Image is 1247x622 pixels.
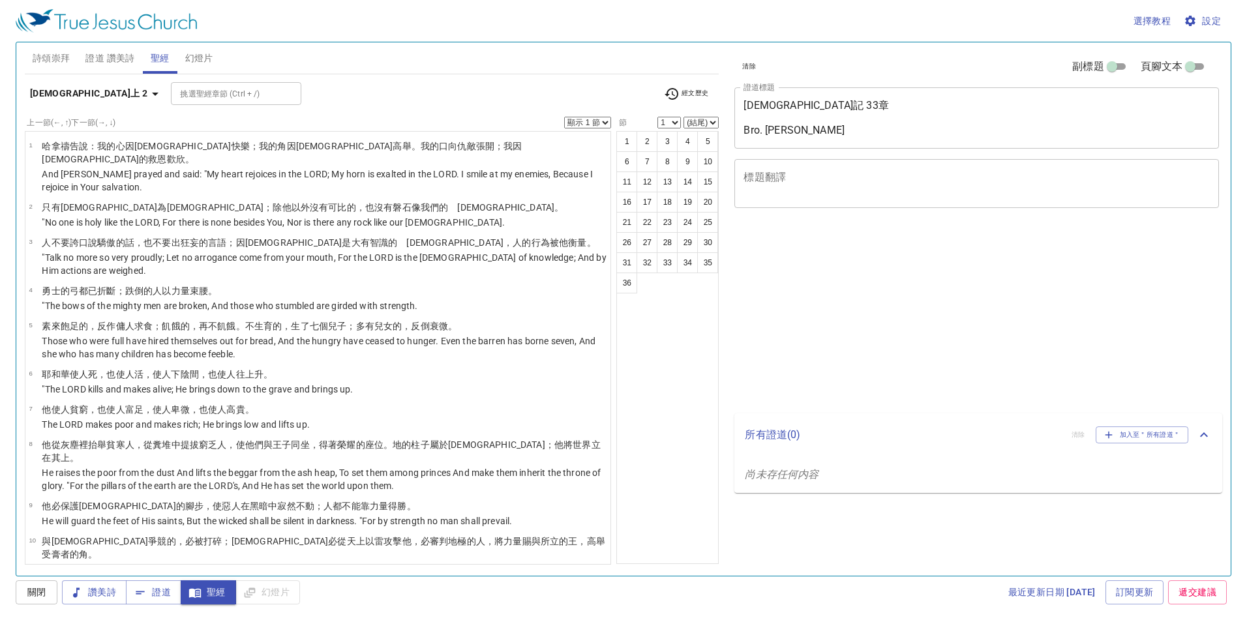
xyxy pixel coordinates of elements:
[310,321,457,331] wh3205: 七個
[181,580,236,604] button: 聖經
[143,369,273,379] wh2421: ，使人下
[616,192,637,213] button: 16
[85,50,134,67] span: 證道 讚美詩
[637,232,657,253] button: 27
[637,212,657,233] button: 22
[729,222,1124,408] iframe: from-child
[97,237,595,248] wh1696: 驕傲
[388,237,596,248] wh1844: 的 [DEMOGRAPHIC_DATA]
[199,369,273,379] wh7585: ，也使人往上升
[25,81,168,106] button: [DEMOGRAPHIC_DATA]上 2
[190,404,254,415] wh8213: ，也
[42,549,97,559] wh7311: 受膏者
[42,299,417,312] p: "The bows of the mighty men are broken, And those who stumbled are girded with strength.
[616,252,637,273] button: 31
[1186,13,1221,29] span: 設定
[26,584,47,600] span: 關閉
[42,536,605,559] wh3068: 爭競的
[42,201,563,214] p: 只有[DEMOGRAPHIC_DATA]
[697,252,718,273] button: 35
[42,439,600,463] wh7311: 窮乏人
[42,439,600,463] wh830: 中提拔
[79,321,457,331] wh7649: 的，反作傭人
[62,580,127,604] button: 讚美詩
[616,232,637,253] button: 26
[503,237,596,248] wh430: ，人的行為
[42,466,607,492] p: He raises the poor from the dust And lifts the beggar from the ash heap, To set them among prince...
[42,319,607,333] p: 素來飽足
[677,131,698,152] button: 4
[677,171,698,192] button: 14
[42,439,600,463] wh1800: ，從糞堆
[333,501,415,511] wh376: 都不能靠力量
[554,202,563,213] wh430: 。
[656,84,717,104] button: 經文歷史
[657,171,678,192] button: 13
[268,501,415,511] wh2822: 中寂然不動
[190,321,457,331] wh7457: ，再不
[388,501,415,511] wh3581: 得勝
[550,237,596,248] wh5949: 被他衡量
[393,321,457,331] wh1121: 的，反倒衰微
[42,452,79,463] wh7896: 在其上。
[42,418,309,431] p: The LORD makes poor and makes rich; He brings low and lifts up.
[734,59,764,74] button: 清除
[42,284,417,297] p: 勇士
[143,404,254,415] wh6238: ，使人卑微
[744,99,1210,136] textarea: [DEMOGRAPHIC_DATA]記 33章 Bro. [PERSON_NAME]
[29,203,32,210] span: 2
[637,171,657,192] button: 12
[162,286,217,296] wh3782: 以力量
[745,468,819,481] i: 尚未存任何内容
[97,369,273,379] wh4191: ，也使人活
[70,369,273,379] wh3068: 使人死
[42,168,607,194] p: And [PERSON_NAME] prayed and said: "My heart rejoices in the LORD; My horn is exalted in the LORD...
[185,154,194,164] wh8055: 。
[30,85,147,102] b: [DEMOGRAPHIC_DATA]上 2
[70,549,97,559] wh4899: 的角
[134,321,457,331] wh7936: 求食
[637,252,657,273] button: 32
[42,368,353,381] p: 耶和華
[328,321,457,331] wh7651: 兒子；多
[1179,584,1216,600] span: 遞交建議
[657,232,678,253] button: 28
[407,501,416,511] wh1396: 。
[1141,59,1183,74] span: 頁腳文本
[29,405,32,412] span: 7
[29,440,32,447] span: 8
[616,119,627,126] label: 節
[1116,584,1154,600] span: 訂閱更新
[88,237,596,248] wh1364: 說
[697,232,718,253] button: 30
[448,321,457,331] wh535: 。
[203,501,416,511] wh7272: ，使惡人
[61,286,218,296] wh1368: 的弓
[657,212,678,233] button: 23
[1003,580,1101,604] a: 最近更新日期 [DATE]
[181,369,273,379] wh3381: 陰間
[697,131,718,152] button: 5
[1008,584,1096,600] span: 最近更新日期 [DATE]
[677,151,698,172] button: 9
[657,131,678,152] button: 3
[347,202,564,213] wh1115: 的，也沒有磐石
[245,404,254,415] wh7311: 。
[637,151,657,172] button: 7
[42,383,353,396] p: "The LORD kills and makes alive; He brings down to the grave and brings up.
[42,141,522,164] wh6419: 說
[1181,9,1226,33] button: 設定
[745,427,1061,443] p: 所有證道 ( 0 )
[1096,426,1189,443] button: 加入至＂所有證道＂
[208,404,254,415] wh637: 使人高貴
[1105,580,1164,604] a: 訂閱更新
[29,501,32,509] span: 9
[42,334,607,361] p: Those who were full have hired themselves out for bread, And the hungry have ceased to hunger. Ev...
[616,151,637,172] button: 6
[587,237,596,248] wh8505: 。
[16,580,57,604] button: 關閉
[42,536,605,559] wh7378: ，必被打碎
[175,86,276,101] input: Type Bible Reference
[263,202,563,213] wh6918: ；除他以外沒有可比
[342,237,595,248] wh3068: 是大有智識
